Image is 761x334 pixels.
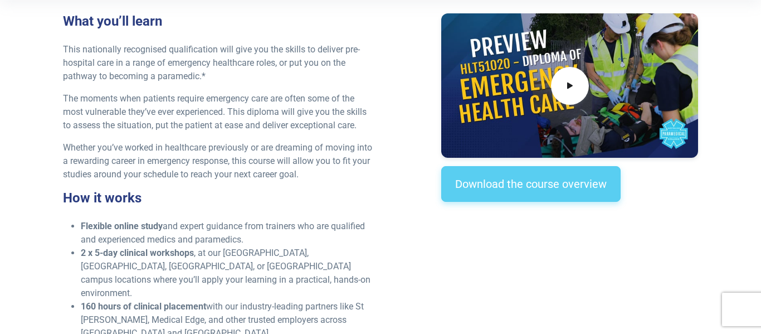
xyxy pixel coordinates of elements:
a: Download the course overview [441,166,621,202]
h3: How it works [63,190,374,206]
strong: 160 hours of clinical placement [81,301,206,312]
strong: Flexible online study [81,221,163,231]
p: The moments when patients require emergency care are often some of the most vulnerable they’ve ev... [63,92,374,132]
strong: 2 x 5-day clinical workshops [81,248,194,258]
p: This nationally recognised qualification will give you the skills to deliver pre-hospital care in... [63,43,374,83]
p: Whether you’ve worked in healthcare previously or are dreaming of moving into a rewarding career ... [63,141,374,181]
li: , at our [GEOGRAPHIC_DATA], [GEOGRAPHIC_DATA], [GEOGRAPHIC_DATA], or [GEOGRAPHIC_DATA] campus loc... [81,246,374,300]
h3: What you’ll learn [63,13,374,30]
iframe: EmbedSocial Universal Widget [441,224,698,282]
li: and expert guidance from trainers who are qualified and experienced medics and paramedics. [81,220,374,246]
